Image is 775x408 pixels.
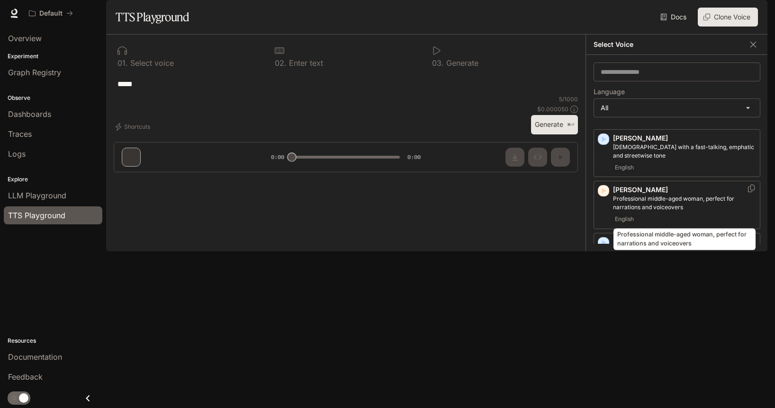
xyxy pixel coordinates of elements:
a: Docs [658,8,690,27]
div: Professional middle-aged woman, perfect for narrations and voiceovers [613,229,756,250]
p: Male with a fast-talking, emphatic and streetwise tone [613,143,756,160]
p: Default [39,9,63,18]
p: $ 0.000050 [537,105,568,113]
p: [PERSON_NAME] [613,133,756,143]
p: Generate [444,59,478,67]
p: ⌘⏎ [567,122,574,128]
p: [PERSON_NAME] [613,185,756,195]
p: 0 3 . [432,59,444,67]
p: Professional middle-aged woman, perfect for narrations and voiceovers [613,195,756,212]
h1: TTS Playground [116,8,189,27]
button: Clone Voice [698,8,758,27]
button: All workspaces [25,4,77,23]
button: Copy Voice ID [747,185,756,192]
p: Enter text [287,59,323,67]
p: Select voice [128,59,174,67]
div: All [594,99,760,117]
span: English [613,213,636,225]
p: 0 1 . [117,59,128,67]
p: 0 2 . [275,59,287,67]
p: 5 / 1000 [559,95,578,103]
span: English [613,162,636,173]
button: Generate⌘⏎ [531,115,578,134]
button: Shortcuts [114,119,154,134]
p: Language [594,89,625,95]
